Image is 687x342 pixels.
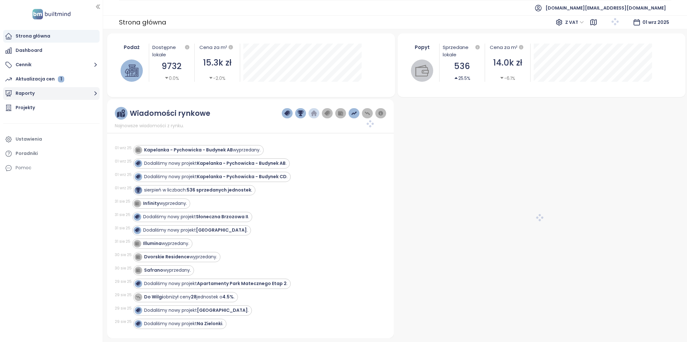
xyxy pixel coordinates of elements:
[443,60,482,73] div: 536
[144,187,252,193] div: sierpień w liczbach: .
[198,56,237,69] div: 15.3k zł
[135,228,139,232] img: icon
[115,305,132,311] div: 29 sie 25
[136,174,140,179] img: icon
[130,109,210,117] div: Wiadomości rynkowe
[197,280,287,287] strong: Apartamenty Park Matecznego Etap 2
[136,255,140,259] img: icon
[125,64,138,77] img: house
[199,44,227,51] div: Cena za m²
[136,295,140,299] img: icon
[115,265,132,271] div: 30 sie 25
[143,240,162,247] strong: Illumina
[209,75,226,82] div: -2.0%
[500,76,504,80] span: caret-down
[3,87,100,100] button: Raporty
[144,160,287,167] div: Dodaliśmy nowy projekt .
[143,240,189,247] div: wyprzedany.
[378,110,384,116] img: information-circle.png
[136,321,140,326] img: icon
[3,133,100,146] a: Ustawienia
[115,279,132,284] div: 29 sie 25
[3,101,100,114] a: Projekty
[187,187,251,193] strong: 536 sprzedanych jednostek
[164,76,169,80] span: caret-down
[16,104,35,112] div: Projekty
[115,319,132,325] div: 29 sie 25
[136,148,140,152] img: icon
[364,110,370,116] img: price-decreases.png
[16,150,38,157] div: Poradniki
[415,64,429,77] img: wallet
[144,254,217,260] div: wyprzedany.
[284,110,290,116] img: price-tag-dark-blue.png
[115,122,184,129] span: Najnowsze wiadomości z rynku.
[351,110,357,116] img: price-increases.png
[118,44,146,51] div: Podaż
[338,110,343,116] img: wallet-dark-grey.png
[115,145,132,151] div: 01 wrz 25
[143,227,248,234] div: Dodaliśmy nowy projekt .
[324,110,330,116] img: price-tag-grey.png
[408,44,436,51] div: Popyt
[144,147,260,153] div: wyprzedany.
[152,44,191,58] div: Dostępne lokale
[115,212,131,218] div: 31 sie 25
[115,199,131,204] div: 31 sie 25
[3,59,100,71] button: Cennik
[545,0,666,16] span: [DOMAIN_NAME][EMAIL_ADDRESS][DOMAIN_NAME]
[117,109,125,117] img: ruler
[298,110,303,116] img: trophy-dark-blue.png
[136,308,140,312] img: icon
[135,214,139,219] img: icon
[143,213,249,220] div: Dodaliśmy nowy projekt .
[144,320,223,327] div: Dodaliśmy nowy projekt .
[144,294,163,300] strong: Do Wilgi
[144,267,191,274] div: wyprzedany.
[565,17,584,27] span: Z VAT
[197,173,287,180] strong: Kapelanka - Pychowicka - Budynek CD
[488,44,527,51] div: Cena za m²
[115,185,132,191] div: 01 wrz 25
[500,75,515,82] div: -6.1%
[443,44,482,58] div: Sprzedane lokale
[144,294,235,300] div: obniżył ceny jednostek o .
[16,135,42,143] div: Ustawienia
[3,73,100,86] a: Aktualizacja cen 1
[152,60,191,73] div: 9732
[3,44,100,57] a: Dashboard
[31,8,73,21] img: logo
[642,19,669,25] span: 01 wrz 2025
[115,239,131,244] div: 31 sie 25
[115,292,132,298] div: 29 sie 25
[144,267,163,273] strong: Safrano
[164,75,179,82] div: 0.0%
[144,147,233,153] strong: Kapelanka - Pychowicka - Budynek AB
[144,254,190,260] strong: Dvorskie Residence
[3,147,100,160] a: Poradniki
[115,158,132,164] div: 01 wrz 25
[222,294,234,300] strong: 4.5%
[119,17,166,28] div: Strona główna
[136,188,140,192] img: icon
[143,200,159,206] strong: Infinity
[3,162,100,174] div: Pomoc
[197,307,248,313] strong: [GEOGRAPHIC_DATA]
[136,268,140,272] img: icon
[144,173,288,180] div: Dodaliśmy nowy projekt .
[16,164,31,172] div: Pomoc
[197,160,286,166] strong: Kapelanka - Pychowicka - Budynek AB
[16,46,42,54] div: Dashboard
[115,252,132,258] div: 30 sie 25
[135,241,139,246] img: icon
[136,161,140,165] img: icon
[115,225,131,231] div: 31 sie 25
[3,30,100,43] a: Strona główna
[311,110,317,116] img: home-dark-blue.png
[196,213,248,220] strong: Słoneczna Brzozowa II
[454,75,470,82] div: 25.5%
[136,281,140,286] img: icon
[191,294,197,300] strong: 28
[16,75,64,83] div: Aktualizacja cen
[197,320,222,327] strong: Na Zielonki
